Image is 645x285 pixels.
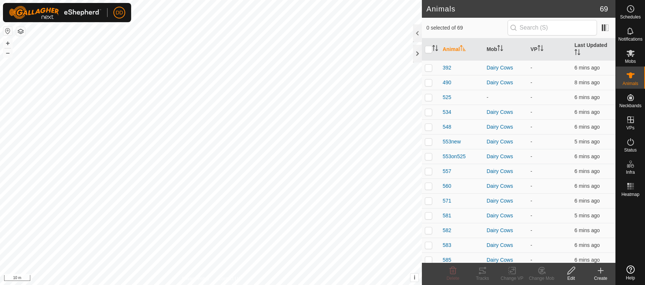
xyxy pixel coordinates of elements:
[616,262,645,283] a: Help
[487,256,525,264] div: Dairy Cows
[487,79,525,86] div: Dairy Cows
[218,275,240,282] a: Contact Us
[487,123,525,131] div: Dairy Cows
[443,64,451,72] span: 392
[426,4,600,13] h2: Animals
[530,257,532,263] app-display-virtual-paddock-transition: -
[586,275,615,282] div: Create
[3,48,12,57] button: –
[3,27,12,35] button: Reset Map
[443,212,451,220] span: 581
[16,27,25,36] button: Map Layers
[3,39,12,48] button: +
[574,257,600,263] span: 11 Aug 2025, 5:22 am
[619,104,641,108] span: Neckbands
[443,153,465,160] span: 553on525
[626,276,635,280] span: Help
[574,183,600,189] span: 11 Aug 2025, 5:22 am
[574,242,600,248] span: 11 Aug 2025, 5:21 am
[440,38,484,61] th: Animal
[443,256,451,264] span: 585
[620,15,641,19] span: Schedules
[410,274,419,282] button: i
[443,79,451,86] span: 490
[624,148,637,152] span: Status
[447,276,460,281] span: Delete
[574,139,600,145] span: 11 Aug 2025, 5:22 am
[528,38,571,61] th: VP
[530,139,532,145] app-display-virtual-paddock-transition: -
[626,170,635,174] span: Infra
[487,227,525,234] div: Dairy Cows
[537,46,543,52] p-sorticon: Activate to sort
[182,275,209,282] a: Privacy Policy
[116,9,123,17] span: DD
[497,275,527,282] div: Change VP
[497,46,503,52] p-sorticon: Activate to sort
[443,108,451,116] span: 534
[530,65,532,71] app-display-virtual-paddock-transition: -
[600,3,608,14] span: 69
[487,94,525,101] div: -
[571,38,615,61] th: Last Updated
[487,212,525,220] div: Dairy Cows
[487,167,525,175] div: Dairy Cows
[9,6,101,19] img: Gallagher Logo
[527,275,556,282] div: Change Mob
[530,79,532,85] app-display-virtual-paddock-transition: -
[443,227,451,234] span: 582
[426,24,507,32] span: 0 selected of 69
[443,123,451,131] span: 548
[626,126,634,130] span: VPs
[530,168,532,174] app-display-virtual-paddock-transition: -
[443,197,451,205] span: 571
[487,108,525,116] div: Dairy Cows
[530,227,532,233] app-display-virtual-paddock-transition: -
[574,227,600,233] span: 11 Aug 2025, 5:22 am
[618,37,642,41] span: Notifications
[574,50,580,56] p-sorticon: Activate to sort
[508,20,597,35] input: Search (S)
[487,138,525,146] div: Dairy Cows
[443,138,461,146] span: 553new
[432,46,438,52] p-sorticon: Activate to sort
[574,94,600,100] span: 11 Aug 2025, 5:21 am
[622,81,638,86] span: Animals
[487,182,525,190] div: Dairy Cows
[487,64,525,72] div: Dairy Cows
[530,183,532,189] app-display-virtual-paddock-transition: -
[468,275,497,282] div: Tracks
[574,124,600,130] span: 11 Aug 2025, 5:21 am
[574,168,600,174] span: 11 Aug 2025, 5:21 am
[574,79,600,85] span: 11 Aug 2025, 5:20 am
[556,275,586,282] div: Edit
[530,94,532,100] app-display-virtual-paddock-transition: -
[530,109,532,115] app-display-virtual-paddock-transition: -
[574,109,600,115] span: 11 Aug 2025, 5:21 am
[487,241,525,249] div: Dairy Cows
[621,192,639,197] span: Heatmap
[484,38,528,61] th: Mob
[414,274,415,281] span: i
[530,153,532,159] app-display-virtual-paddock-transition: -
[443,182,451,190] span: 560
[443,94,451,101] span: 525
[487,197,525,205] div: Dairy Cows
[574,65,600,71] span: 11 Aug 2025, 5:22 am
[460,46,466,52] p-sorticon: Activate to sort
[487,153,525,160] div: Dairy Cows
[530,213,532,218] app-display-virtual-paddock-transition: -
[574,198,600,204] span: 11 Aug 2025, 5:22 am
[443,167,451,175] span: 557
[530,124,532,130] app-display-virtual-paddock-transition: -
[443,241,451,249] span: 583
[625,59,636,64] span: Mobs
[574,213,600,218] span: 11 Aug 2025, 5:22 am
[574,153,600,159] span: 11 Aug 2025, 5:21 am
[530,242,532,248] app-display-virtual-paddock-transition: -
[530,198,532,204] app-display-virtual-paddock-transition: -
